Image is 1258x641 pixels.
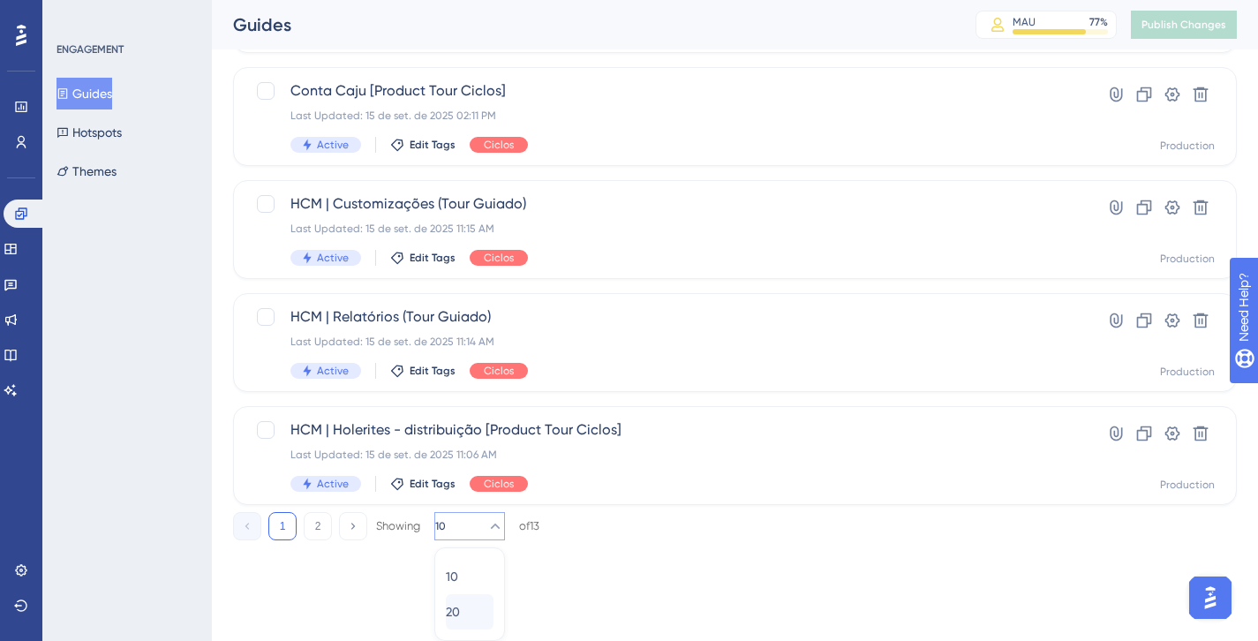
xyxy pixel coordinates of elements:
div: of 13 [519,518,539,534]
span: 10 [435,519,446,533]
span: HCM | Relatórios (Tour Guiado) [290,306,1038,328]
button: 10 [434,512,505,540]
div: ENGAGEMENT [56,42,124,57]
div: Last Updated: 15 de set. de 2025 11:15 AM [290,222,1038,236]
span: Publish Changes [1141,18,1226,32]
span: HCM | Holerites - distribuição [Product Tour Ciclos] [290,419,1038,441]
div: Showing [376,518,420,534]
div: Production [1160,139,1215,153]
button: Edit Tags [390,477,456,491]
button: Hotspots [56,117,122,148]
button: 2 [304,512,332,540]
div: Last Updated: 15 de set. de 2025 11:14 AM [290,335,1038,349]
button: Edit Tags [390,138,456,152]
span: Conta Caju [Product Tour Ciclos] [290,80,1038,102]
span: Ciclos [484,138,514,152]
span: Need Help? [41,4,110,26]
div: Production [1160,478,1215,492]
button: Edit Tags [390,364,456,378]
div: Last Updated: 15 de set. de 2025 11:06 AM [290,448,1038,462]
div: Production [1160,252,1215,266]
button: Publish Changes [1131,11,1237,39]
button: Guides [56,78,112,109]
button: 10 [446,559,493,594]
button: 1 [268,512,297,540]
button: Edit Tags [390,251,456,265]
span: Edit Tags [410,477,456,491]
span: Ciclos [484,364,514,378]
div: MAU [1013,15,1036,29]
span: HCM | Customizações (Tour Guiado) [290,193,1038,215]
span: Edit Tags [410,251,456,265]
span: Ciclos [484,477,514,491]
div: Production [1160,365,1215,379]
span: 10 [446,566,458,587]
div: Last Updated: 15 de set. de 2025 02:11 PM [290,109,1038,123]
div: Guides [233,12,931,37]
button: Themes [56,155,117,187]
span: Active [317,251,349,265]
span: Edit Tags [410,364,456,378]
span: 20 [446,601,460,622]
span: Ciclos [484,251,514,265]
iframe: UserGuiding AI Assistant Launcher [1184,571,1237,624]
button: 20 [446,594,493,630]
span: Active [317,138,349,152]
span: Active [317,477,349,491]
span: Active [317,364,349,378]
div: 77 % [1089,15,1108,29]
span: Edit Tags [410,138,456,152]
